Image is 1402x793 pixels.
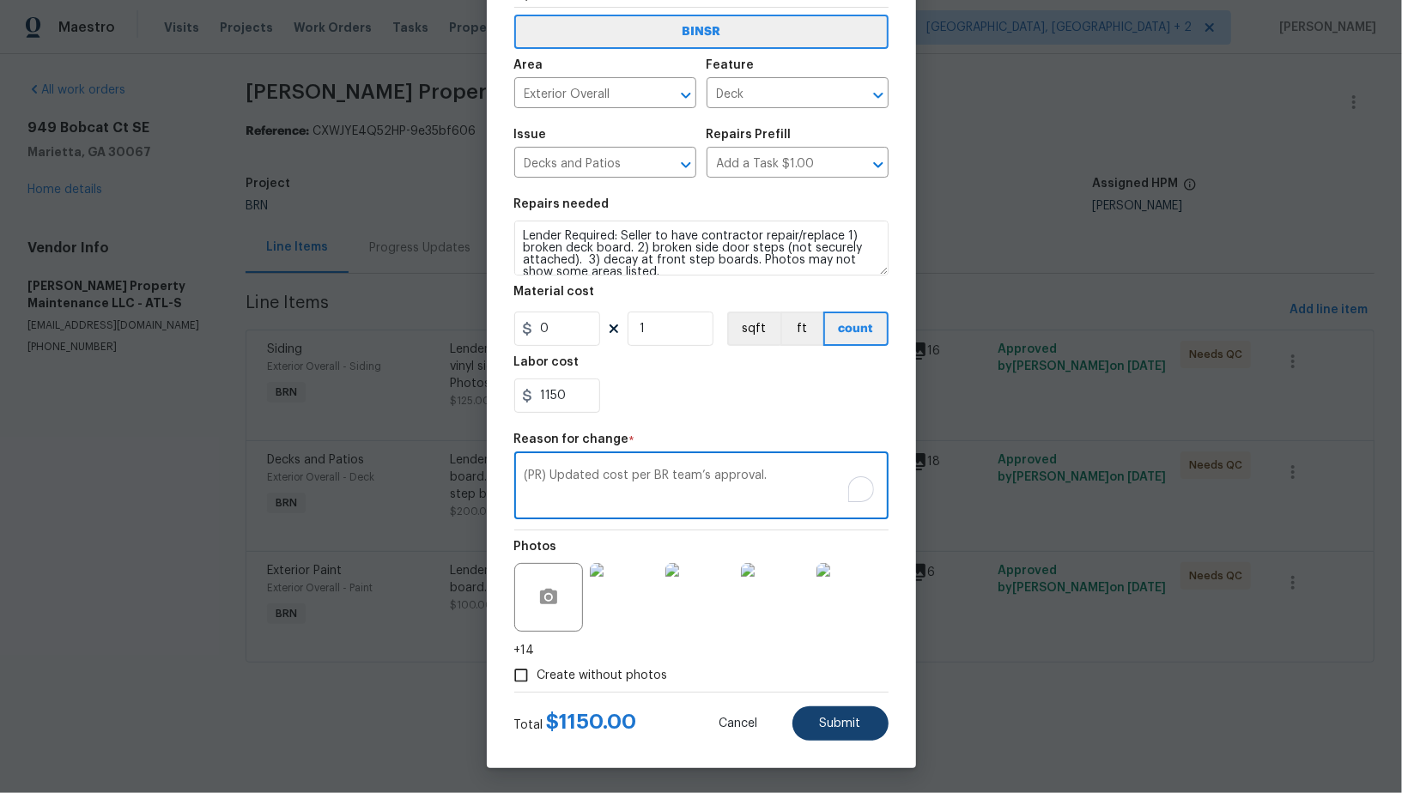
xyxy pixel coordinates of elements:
[692,706,786,741] button: Cancel
[514,198,610,210] h5: Repairs needed
[792,706,889,741] button: Submit
[537,667,668,685] span: Create without photos
[780,312,823,346] button: ft
[514,15,889,49] button: BINSR
[719,717,758,730] span: Cancel
[823,312,889,346] button: count
[514,433,629,445] h5: Reason for change
[674,153,698,177] button: Open
[514,713,637,734] div: Total
[514,356,580,368] h5: Labor cost
[707,59,755,71] h5: Feature
[547,711,637,732] span: $ 1150.00
[525,469,878,505] textarea: To enrich screen reader interactions, please activate Accessibility in Grammarly extension settings
[820,717,861,730] span: Submit
[866,153,890,177] button: Open
[514,59,543,71] h5: Area
[727,312,780,346] button: sqft
[866,83,890,107] button: Open
[707,129,792,141] h5: Repairs Prefill
[514,221,889,275] textarea: Lender Required: Seller to have contractor repair/replace 1) broken deck board. 2) broken side do...
[514,642,535,659] span: +14
[514,129,547,141] h5: Issue
[674,83,698,107] button: Open
[514,286,595,298] h5: Material cost
[514,541,557,553] h5: Photos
